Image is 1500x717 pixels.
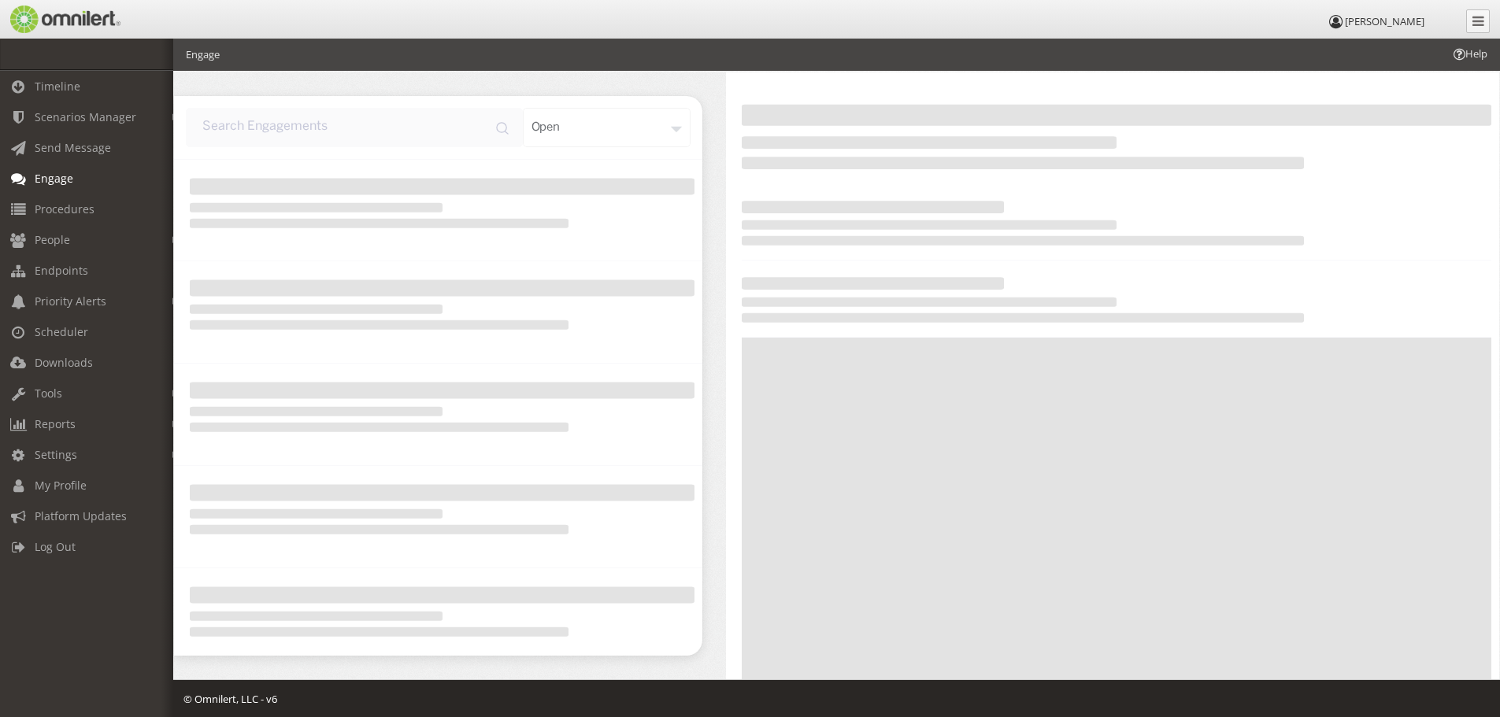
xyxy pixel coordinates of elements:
span: Send Message [35,140,111,155]
input: input [186,108,523,147]
span: Scenarios Manager [35,109,136,124]
span: Priority Alerts [35,294,106,309]
span: Settings [35,447,77,462]
span: Platform Updates [35,508,127,523]
li: Engage [186,47,220,62]
span: Endpoints [35,263,88,278]
span: Reports [35,416,76,431]
span: [PERSON_NAME] [1345,14,1424,28]
span: Engage [35,171,73,186]
span: Timeline [35,79,80,94]
span: © Omnilert, LLC - v6 [183,692,277,706]
span: Procedures [35,201,94,216]
div: open [523,108,691,147]
span: My Profile [35,478,87,493]
span: People [35,232,70,247]
span: Log Out [35,539,76,554]
span: Downloads [35,355,93,370]
a: Collapse Menu [1466,9,1490,33]
span: Help [1451,46,1487,61]
span: Tools [35,386,62,401]
img: Omnilert [8,6,120,33]
span: Scheduler [35,324,88,339]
